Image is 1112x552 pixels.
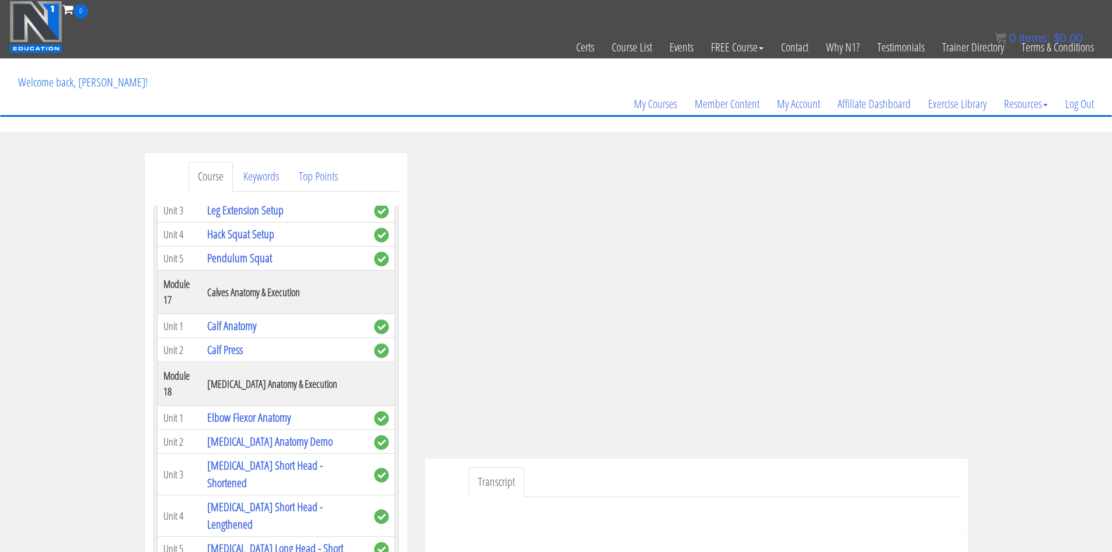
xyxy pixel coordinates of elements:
span: $ [1054,32,1060,44]
a: Course [189,162,233,192]
a: Elbow Flexor Anatomy [207,409,291,425]
a: [MEDICAL_DATA] Short Head - Shortened [207,457,323,491]
a: Keywords [234,162,288,192]
a: Exercise Library [919,76,995,132]
iframe: To enrich screen reader interactions, please activate Accessibility in Grammarly extension settings [425,153,968,459]
span: 0 [74,4,88,19]
th: Calves Anatomy & Execution [201,270,368,314]
a: Trainer Directory [933,19,1013,76]
a: Transcript [469,467,524,497]
a: Events [661,19,702,76]
a: Terms & Conditions [1013,19,1103,76]
img: n1-education [9,1,62,53]
span: complete [374,468,389,482]
a: Log Out [1057,76,1103,132]
bdi: 0.00 [1054,32,1083,44]
a: [MEDICAL_DATA] Short Head - Lengthened [207,499,323,532]
a: Testimonials [869,19,933,76]
a: Certs [567,19,603,76]
span: complete [374,411,389,426]
a: Calf Anatomy [207,318,256,334]
a: Course List [603,19,661,76]
a: [MEDICAL_DATA] Anatomy Demo [207,433,333,449]
a: My Courses [625,76,686,132]
a: Top Points [290,162,347,192]
a: Contact [772,19,817,76]
th: Module 17 [157,270,201,314]
td: Unit 5 [157,247,201,270]
td: Unit 1 [157,406,201,430]
td: Unit 3 [157,454,201,495]
span: complete [374,204,389,218]
a: FREE Course [702,19,772,76]
td: Unit 4 [157,223,201,247]
img: icon11.png [995,32,1006,44]
a: Member Content [686,76,768,132]
td: Unit 2 [157,338,201,362]
span: complete [374,343,389,358]
span: complete [374,228,389,242]
a: My Account [768,76,829,132]
a: Affiliate Dashboard [829,76,919,132]
a: Hack Squat Setup [207,226,274,242]
span: complete [374,435,389,450]
a: 0 items: $0.00 [995,32,1083,44]
a: Why N1? [817,19,869,76]
span: complete [374,320,389,334]
td: Unit 2 [157,430,201,454]
td: Unit 4 [157,495,201,537]
a: Calf Press [207,342,243,357]
span: complete [374,509,389,524]
td: Unit 1 [157,314,201,338]
th: Module 18 [157,362,201,406]
a: 0 [62,1,88,17]
span: complete [374,252,389,266]
td: Unit 3 [157,199,201,223]
span: items: [1019,32,1050,44]
a: Resources [995,76,1057,132]
th: [MEDICAL_DATA] Anatomy & Execution [201,362,368,406]
a: Leg Extension Setup [207,202,284,218]
p: Welcome back, [PERSON_NAME]! [9,59,156,106]
a: Pendulum Squat [207,250,272,266]
span: 0 [1009,32,1016,44]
